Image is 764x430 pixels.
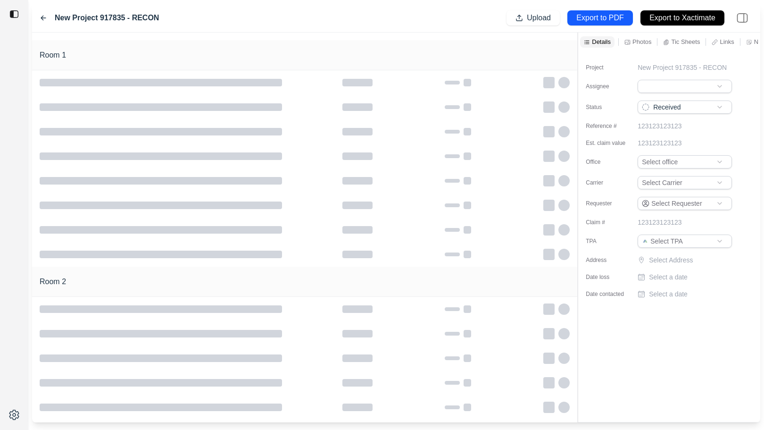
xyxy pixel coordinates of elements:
button: Export to PDF [567,10,633,25]
label: Claim # [586,219,633,226]
img: toggle sidebar [9,9,19,19]
label: Project [586,64,633,71]
label: Date loss [586,273,633,281]
p: Links [720,38,734,46]
button: Export to Xactimate [640,10,724,25]
p: 123123123123 [638,138,681,148]
label: Requester [586,200,633,207]
img: right-panel.svg [732,8,753,28]
p: Export to Xactimate [649,13,715,24]
p: Tic Sheets [671,38,700,46]
label: Reference # [586,122,633,130]
p: 123123123123 [638,121,681,131]
p: Select a date [649,272,688,282]
p: 123123123123 [638,218,681,227]
label: Date contacted [586,290,633,298]
label: New Project 917835 - RECON [55,12,159,24]
p: Details [592,38,611,46]
p: New Project 917835 - RECON [638,63,727,72]
label: TPA [586,237,633,245]
label: Status [586,103,633,111]
label: Office [586,158,633,166]
label: Address [586,256,633,264]
p: Select Address [649,255,734,265]
h1: Room 1 [40,50,66,61]
p: Upload [527,13,551,24]
button: Upload [507,10,560,25]
p: Export to PDF [576,13,623,24]
h1: Room 2 [40,276,66,287]
p: Photos [632,38,651,46]
label: Est. claim value [586,139,633,147]
label: Assignee [586,83,633,90]
label: Carrier [586,179,633,186]
p: Select a date [649,289,688,299]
